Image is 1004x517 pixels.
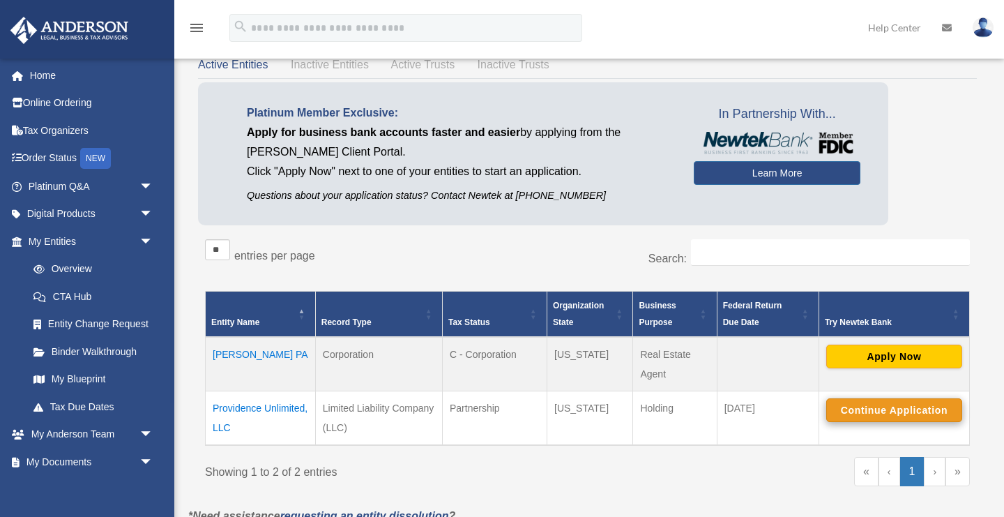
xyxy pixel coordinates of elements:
[139,200,167,229] span: arrow_drop_down
[694,161,860,185] a: Learn More
[547,391,633,445] td: [US_STATE]
[547,291,633,337] th: Organization State: Activate to sort
[205,457,577,482] div: Showing 1 to 2 of 2 entries
[315,337,442,391] td: Corporation
[826,398,962,422] button: Continue Application
[973,17,994,38] img: User Pic
[247,126,520,138] span: Apply for business bank accounts faster and easier
[315,391,442,445] td: Limited Liability Company (LLC)
[633,391,717,445] td: Holding
[854,457,878,486] a: First
[10,227,167,255] a: My Entitiesarrow_drop_down
[247,123,673,162] p: by applying from the [PERSON_NAME] Client Portal.
[188,20,205,36] i: menu
[448,317,490,327] span: Tax Status
[717,391,819,445] td: [DATE]
[10,117,174,144] a: Tax Organizers
[819,291,969,337] th: Try Newtek Bank : Activate to sort
[648,253,687,264] label: Search:
[139,421,167,449] span: arrow_drop_down
[633,337,717,391] td: Real Estate Agent
[206,291,316,337] th: Entity Name: Activate to invert sorting
[247,187,673,204] p: Questions about your application status? Contact Newtek at [PHONE_NUMBER]
[198,59,268,70] span: Active Entities
[547,337,633,391] td: [US_STATE]
[633,291,717,337] th: Business Purpose: Activate to sort
[10,144,174,173] a: Order StatusNEW
[694,103,860,126] span: In Partnership With...
[478,59,549,70] span: Inactive Trusts
[247,103,673,123] p: Platinum Member Exclusive:
[10,448,174,476] a: My Documentsarrow_drop_down
[701,132,853,154] img: NewtekBankLogoSM.png
[206,391,316,445] td: Providence Unlimited, LLC
[6,17,132,44] img: Anderson Advisors Platinum Portal
[20,283,167,310] a: CTA Hub
[188,24,205,36] a: menu
[10,172,174,200] a: Platinum Q&Aarrow_drop_down
[234,250,315,262] label: entries per page
[639,301,676,327] span: Business Purpose
[291,59,369,70] span: Inactive Entities
[139,448,167,477] span: arrow_drop_down
[553,301,604,327] span: Organization State
[391,59,455,70] span: Active Trusts
[211,317,259,327] span: Entity Name
[20,310,167,338] a: Entity Change Request
[139,227,167,256] span: arrow_drop_down
[723,301,782,327] span: Federal Return Due Date
[826,345,962,368] button: Apply Now
[315,291,442,337] th: Record Type: Activate to sort
[443,291,547,337] th: Tax Status: Activate to sort
[80,148,111,169] div: NEW
[20,393,167,421] a: Tax Due Dates
[10,421,174,449] a: My Anderson Teamarrow_drop_down
[20,338,167,366] a: Binder Walkthrough
[247,162,673,181] p: Click "Apply Now" next to one of your entities to start an application.
[321,317,372,327] span: Record Type
[20,366,167,394] a: My Blueprint
[233,19,248,34] i: search
[443,391,547,445] td: Partnership
[206,337,316,391] td: [PERSON_NAME] PA
[139,172,167,201] span: arrow_drop_down
[20,255,160,283] a: Overview
[10,61,174,89] a: Home
[10,200,174,228] a: Digital Productsarrow_drop_down
[10,89,174,117] a: Online Ordering
[825,314,948,331] div: Try Newtek Bank
[443,337,547,391] td: C - Corporation
[717,291,819,337] th: Federal Return Due Date: Activate to sort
